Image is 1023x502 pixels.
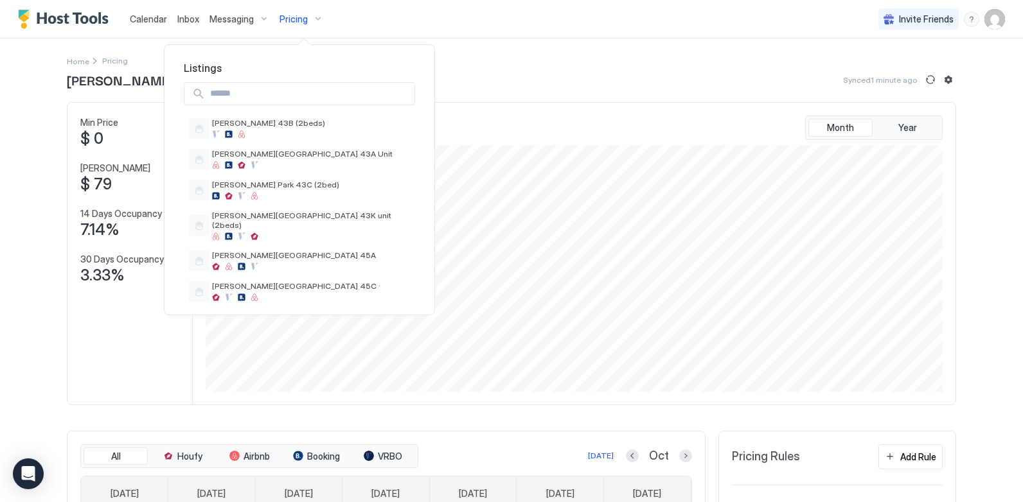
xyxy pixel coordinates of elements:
[184,144,415,175] a: [PERSON_NAME][GEOGRAPHIC_DATA] 43A Unit
[212,281,380,291] span: [PERSON_NAME][GEOGRAPHIC_DATA] 45C ·
[184,205,415,245] a: [PERSON_NAME][GEOGRAPHIC_DATA] 43K unit (2beds)
[184,62,415,74] span: Listings
[184,113,415,144] a: [PERSON_NAME] 43B (2beds)
[212,118,325,128] span: [PERSON_NAME] 43B (2beds)
[205,83,414,105] input: Input Field
[212,250,376,260] span: [PERSON_NAME][GEOGRAPHIC_DATA] 45A
[212,180,339,189] span: [PERSON_NAME] Park 43C (2bed)
[184,245,415,276] a: [PERSON_NAME][GEOGRAPHIC_DATA] 45A
[212,211,410,230] span: [PERSON_NAME][GEOGRAPHIC_DATA] 43K unit (2beds)
[184,175,415,205] a: [PERSON_NAME] Park 43C (2bed)
[212,149,393,159] span: [PERSON_NAME][GEOGRAPHIC_DATA] 43A Unit
[13,458,44,489] div: Open Intercom Messenger
[184,276,415,307] a: [PERSON_NAME][GEOGRAPHIC_DATA] 45C ·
